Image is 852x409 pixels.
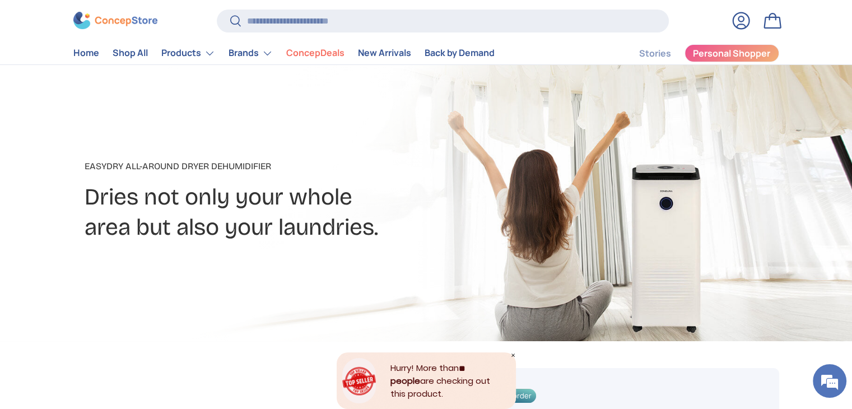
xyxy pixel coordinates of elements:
summary: Brands [222,42,280,64]
a: Personal Shopper [685,44,779,62]
a: Home [73,43,99,64]
a: ConcepDeals [286,43,344,64]
img: ConcepStore [73,12,157,30]
a: New Arrivals [358,43,411,64]
summary: Products [155,42,222,64]
a: Stories [639,43,671,64]
a: Shop All [113,43,148,64]
span: Personal Shopper [693,49,770,58]
nav: Primary [73,42,495,64]
nav: Secondary [612,42,779,64]
h2: Dries not only your whole area but also your laundries. [85,182,515,242]
p: EasyDry All-Around Dryer Dehumidifier [85,160,515,173]
div: Close [510,352,516,358]
a: Back by Demand [425,43,495,64]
